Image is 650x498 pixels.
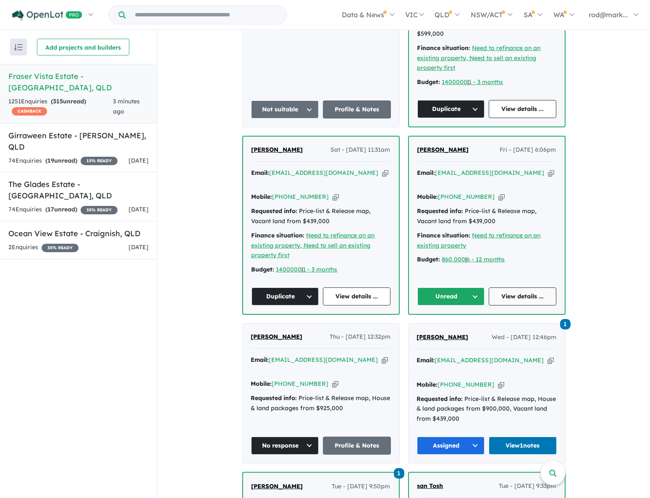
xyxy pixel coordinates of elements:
strong: Finance situation: [417,44,471,52]
a: [PHONE_NUMBER] [273,193,329,200]
span: 1 [560,319,571,329]
div: 74 Enquir ies [8,205,118,215]
strong: Requested info: [417,207,464,215]
a: 1 [560,318,571,329]
span: [DATE] [128,243,149,251]
a: 860,000 [442,256,466,263]
h5: Girraween Estate - [PERSON_NAME] , QLD [8,130,149,153]
span: Fri - [DATE] 6:06pm [500,145,556,155]
a: Profile & Notes [323,437,391,455]
span: [PERSON_NAME] [251,333,303,340]
span: 19 [47,157,54,164]
span: [DATE] [128,157,149,164]
a: san Tosh [417,481,443,491]
a: View details ... [323,287,391,306]
span: Wed - [DATE] 12:46pm [492,332,557,343]
strong: Email: [251,356,269,364]
a: Need to refinance on an existing property [417,232,541,249]
img: sort.svg [14,44,23,50]
button: No response [251,437,319,455]
a: [PHONE_NUMBER] [438,193,495,200]
div: | [417,255,556,265]
strong: Mobile: [417,381,438,388]
span: Sat - [DATE] 11:31am [331,145,391,155]
strong: Mobile: [251,380,272,387]
a: [PERSON_NAME] [417,332,469,343]
strong: ( unread) [51,97,86,105]
strong: Budget: [417,78,440,86]
div: 74 Enquir ies [8,156,118,166]
span: 315 [53,97,63,105]
a: [EMAIL_ADDRESS][DOMAIN_NAME] [435,169,545,177]
div: | [252,265,391,275]
button: Duplicate [252,287,319,306]
button: Not suitable [251,100,319,119]
strong: Budget: [252,266,275,273]
strong: Email: [252,169,270,177]
span: Tue - [DATE] 9:33pm [499,481,556,491]
a: View details ... [489,100,556,118]
span: 17 [47,206,54,213]
strong: Mobile: [252,193,273,200]
a: [PERSON_NAME] [417,145,469,155]
a: 1 - 3 months [303,266,338,273]
span: [PERSON_NAME] [252,146,303,153]
span: [PERSON_NAME] [417,146,469,153]
strong: Requested info: [252,207,298,215]
span: 35 % READY [42,244,79,252]
a: 1 [394,467,404,479]
button: Copy [333,192,339,201]
span: san Tosh [417,482,443,490]
a: [PERSON_NAME] [252,482,303,492]
a: [EMAIL_ADDRESS][DOMAIN_NAME] [270,169,379,177]
button: Unread [417,287,485,306]
a: Profile & Notes [323,100,391,119]
a: 1400000 [442,78,468,86]
strong: ( unread) [45,157,77,164]
span: Tue - [DATE] 9:50pm [332,482,391,492]
span: [DATE] [128,206,149,213]
span: Thu - [DATE] 12:32pm [330,332,391,342]
a: 1 - 3 months [469,78,503,86]
div: Price-list & Release map, House & land packages from $925,000 [251,393,391,414]
strong: Email: [417,356,435,364]
button: Duplicate [417,100,485,118]
a: 6 - 12 months [467,256,505,263]
span: 35 % READY [81,206,118,214]
div: | [417,77,556,87]
button: Copy [332,379,338,388]
u: Need to refinance on an existing property, Need to sell an existing property first [252,232,375,259]
button: Copy [498,380,504,389]
span: [PERSON_NAME] [417,333,469,341]
strong: Finance situation: [252,232,305,239]
a: [PHONE_NUMBER] [438,381,495,388]
span: rod@mark... [589,11,628,19]
button: Copy [548,356,554,365]
button: Copy [548,169,554,177]
strong: Mobile: [417,193,438,200]
span: 1 [394,468,404,479]
h5: Fraser Vista Estate - [GEOGRAPHIC_DATA] , QLD [8,71,149,93]
button: Copy [382,169,388,177]
strong: Email: [417,169,435,177]
strong: Finance situation: [417,232,471,239]
u: 1400000 [276,266,302,273]
a: [PHONE_NUMBER] [272,380,329,387]
button: Copy [382,356,388,364]
a: [EMAIL_ADDRESS][DOMAIN_NAME] [435,356,544,364]
a: Need to refinance on an existing property, Need to sell an existing property first [417,44,541,72]
strong: Budget: [417,256,440,263]
div: Price-list & Release map, Vacant land from $439,000 [252,206,391,227]
a: View details ... [489,287,556,306]
h5: The Glades Estate - [GEOGRAPHIC_DATA] , QLD [8,179,149,201]
button: Copy [498,192,505,201]
strong: Requested info: [251,394,297,402]
button: Add projects and builders [37,39,129,55]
